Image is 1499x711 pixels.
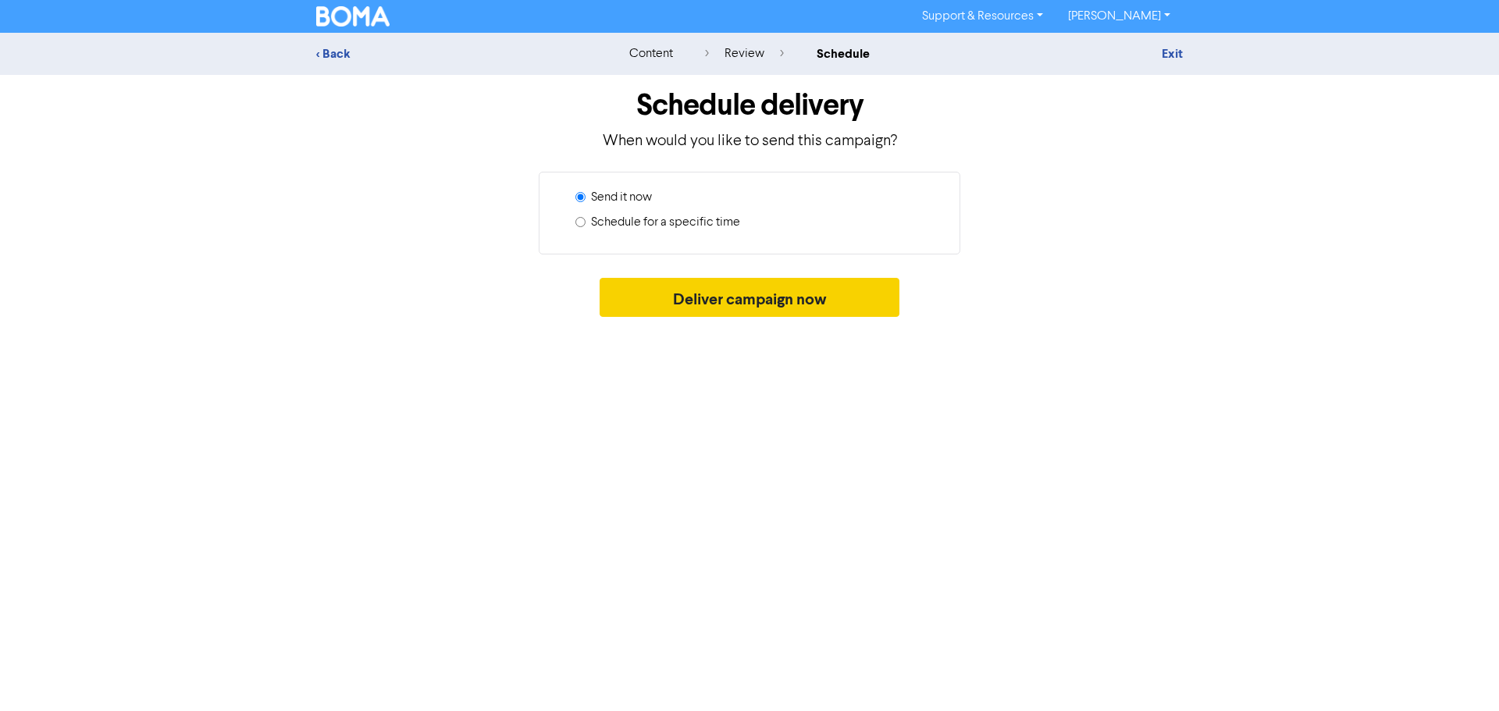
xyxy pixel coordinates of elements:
[316,130,1183,153] p: When would you like to send this campaign?
[1056,4,1183,29] a: [PERSON_NAME]
[591,188,652,207] label: Send it now
[316,87,1183,123] h1: Schedule delivery
[1421,636,1499,711] iframe: Chat Widget
[910,4,1056,29] a: Support & Resources
[591,213,740,232] label: Schedule for a specific time
[600,278,900,317] button: Deliver campaign now
[316,6,390,27] img: BOMA Logo
[705,44,784,63] div: review
[316,44,589,63] div: < Back
[817,44,870,63] div: schedule
[1162,46,1183,62] a: Exit
[629,44,673,63] div: content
